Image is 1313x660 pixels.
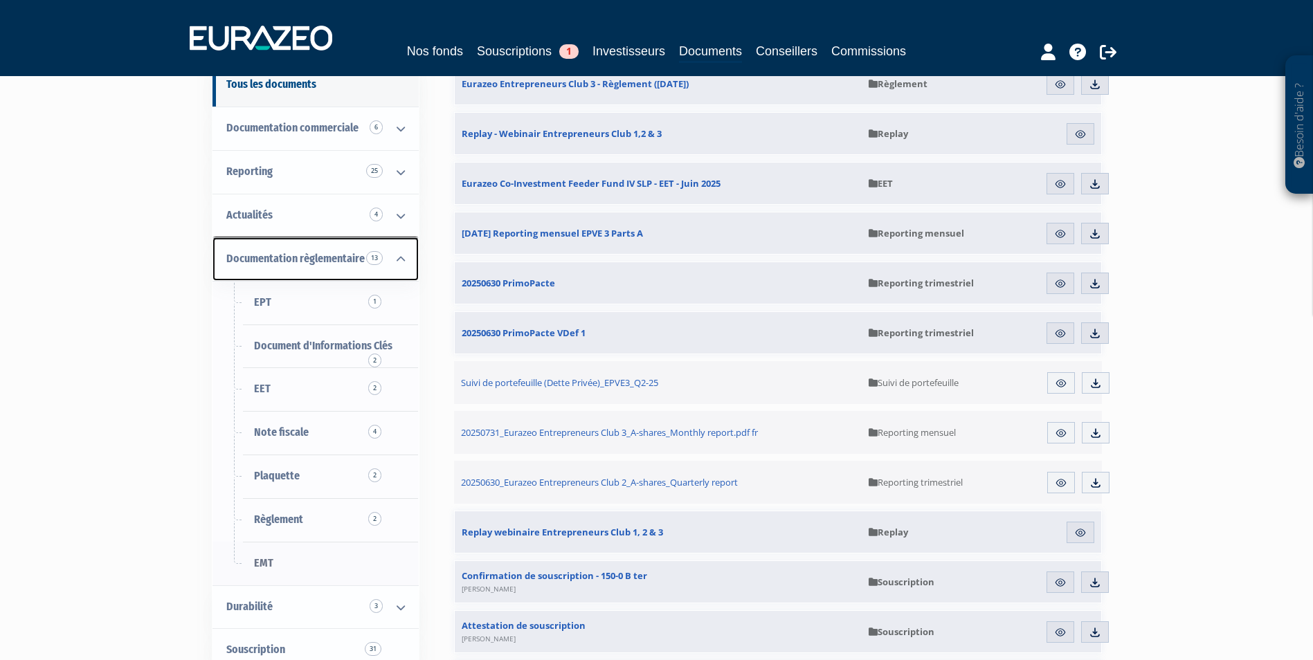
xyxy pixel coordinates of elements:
[1054,178,1067,190] img: eye.svg
[368,468,381,482] span: 2
[756,42,817,61] a: Conseillers
[559,44,579,59] span: 1
[462,127,662,140] span: Replay - Webinair Entrepreneurs Club 1,2 & 3
[1054,277,1067,290] img: eye.svg
[212,237,419,281] a: Documentation règlementaire 13
[455,611,862,652] a: Attestation de souscription[PERSON_NAME]
[1074,128,1087,140] img: eye.svg
[679,42,742,63] a: Documents
[1055,427,1067,439] img: eye.svg
[365,642,381,656] span: 31
[212,63,419,107] a: Tous les documents
[366,251,383,265] span: 13
[1089,477,1102,489] img: download.svg
[869,426,956,439] span: Reporting mensuel
[1089,327,1101,340] img: download.svg
[869,327,974,339] span: Reporting trimestriel
[592,42,665,61] a: Investisseurs
[254,469,300,482] span: Plaquette
[226,252,365,265] span: Documentation règlementaire
[462,634,516,643] span: [PERSON_NAME]
[212,107,419,150] a: Documentation commerciale 6
[407,42,463,61] a: Nos fonds
[254,382,271,395] span: EET
[212,498,419,542] a: Règlement2
[1089,427,1102,439] img: download.svg
[454,361,862,404] a: Suivi de portefeuille (Dette Privée)_EPVE3_Q2-25
[190,26,332,51] img: 1732889491-logotype_eurazeo_blanc_rvb.png
[254,295,271,309] span: EPT
[368,354,381,367] span: 2
[226,165,273,178] span: Reporting
[254,339,392,352] span: Document d'Informations Clés
[212,194,419,237] a: Actualités 4
[455,511,862,553] a: Replay webinaire Entrepreneurs Club 1, 2 & 3
[462,526,663,538] span: Replay webinaire Entrepreneurs Club 1, 2 & 3
[1054,626,1067,639] img: eye.svg
[1054,327,1067,340] img: eye.svg
[226,600,273,613] span: Durabilité
[869,177,893,190] span: EET
[455,113,862,154] a: Replay - Webinair Entrepreneurs Club 1,2 & 3
[212,455,419,498] a: Plaquette2
[212,150,419,194] a: Reporting 25
[869,227,964,239] span: Reporting mensuel
[462,227,643,239] span: [DATE] Reporting mensuel EPVE 3 Parts A
[368,381,381,395] span: 2
[1089,78,1101,91] img: download.svg
[455,63,862,104] a: Eurazeo Entrepreneurs Club 3 - Règlement ([DATE])
[869,277,974,289] span: Reporting trimestriel
[461,476,738,488] span: 20250630_Eurazeo Entrepreneurs Club 2_A-shares_Quarterly report
[462,569,647,594] span: Confirmation de souscription - 150-0 B ter
[869,476,963,488] span: Reporting trimestriel
[1292,63,1307,187] p: Besoin d'aide ?
[455,312,862,354] a: 20250630 PrimoPacte VDef 1
[226,643,285,656] span: Souscription
[370,208,383,221] span: 4
[212,411,419,455] a: Note fiscale4
[212,585,419,629] a: Durabilité 3
[254,513,303,526] span: Règlement
[368,295,381,309] span: 1
[254,425,309,439] span: Note fiscale
[368,425,381,439] span: 4
[226,121,359,134] span: Documentation commerciale
[212,324,419,368] a: Document d'Informations Clés2
[1089,178,1101,190] img: download.svg
[462,584,516,594] span: [PERSON_NAME]
[462,277,555,289] span: 20250630 PrimoPacte
[462,327,586,339] span: 20250630 PrimoPacte VDef 1
[454,461,862,504] a: 20250630_Eurazeo Entrepreneurs Club 2_A-shares_Quarterly report
[1055,477,1067,489] img: eye.svg
[1054,576,1067,589] img: eye.svg
[455,163,862,204] a: Eurazeo Co-Investment Feeder Fund IV SLP - EET - Juin 2025
[1089,277,1101,290] img: download.svg
[869,376,959,389] span: Suivi de portefeuille
[462,177,721,190] span: Eurazeo Co-Investment Feeder Fund IV SLP - EET - Juin 2025
[212,281,419,324] a: EPT1
[366,164,383,178] span: 25
[869,625,934,638] span: Souscription
[869,127,908,140] span: Replay
[1089,377,1102,389] img: download.svg
[869,526,908,538] span: Replay
[455,561,862,603] a: Confirmation de souscription - 150-0 B ter[PERSON_NAME]
[461,376,658,389] span: Suivi de portefeuille (Dette Privée)_EPVE3_Q2-25
[455,262,862,304] a: 20250630 PrimoPacte
[454,411,862,454] a: 20250731_Eurazeo Entrepreneurs Club 3_A-shares_Monthly report.pdf fr
[1089,626,1101,639] img: download.svg
[1055,377,1067,389] img: eye.svg
[226,208,273,221] span: Actualités
[831,42,906,61] a: Commissions
[477,42,579,61] a: Souscriptions1
[462,619,586,644] span: Attestation de souscription
[1054,228,1067,240] img: eye.svg
[254,556,273,569] span: EMT
[462,77,689,90] span: Eurazeo Entrepreneurs Club 3 - Règlement ([DATE])
[1054,78,1067,91] img: eye.svg
[212,367,419,411] a: EET2
[370,599,383,613] span: 3
[869,576,934,588] span: Souscription
[1089,576,1101,589] img: download.svg
[368,512,381,526] span: 2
